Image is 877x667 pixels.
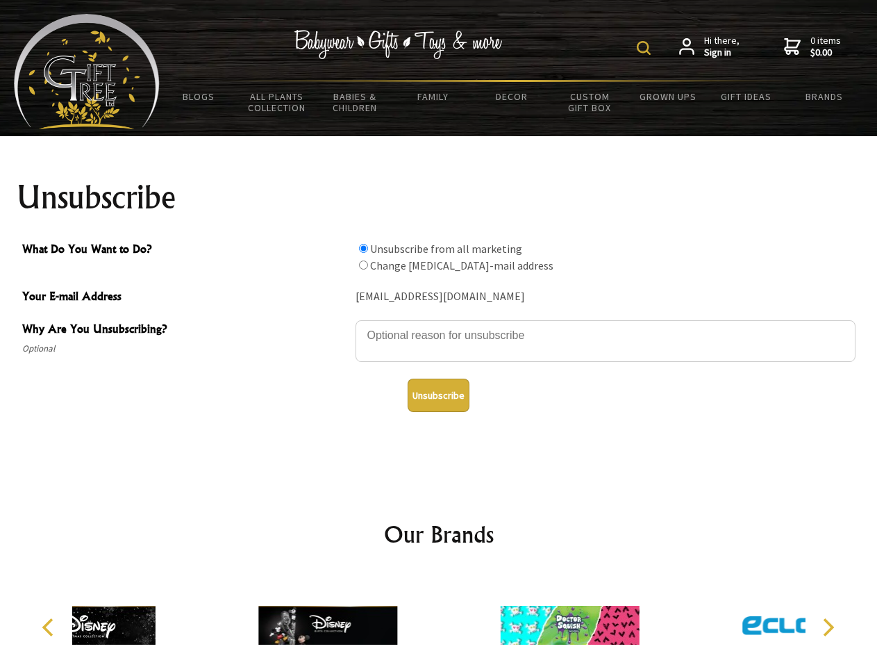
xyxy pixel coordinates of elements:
a: Grown Ups [628,82,707,111]
textarea: Why Are You Unsubscribing? [356,320,855,362]
a: BLOGS [160,82,238,111]
strong: $0.00 [810,47,841,59]
div: [EMAIL_ADDRESS][DOMAIN_NAME] [356,286,855,308]
span: Why Are You Unsubscribing? [22,320,349,340]
button: Next [812,612,843,643]
label: Change [MEDICAL_DATA]-mail address [370,258,553,272]
button: Previous [35,612,65,643]
span: Optional [22,340,349,357]
img: Babyware - Gifts - Toys and more... [14,14,160,129]
a: Family [394,82,473,111]
span: Hi there, [704,35,740,59]
a: All Plants Collection [238,82,317,122]
img: Babywear - Gifts - Toys & more [294,30,503,59]
a: 0 items$0.00 [784,35,841,59]
h1: Unsubscribe [17,181,861,214]
span: What Do You Want to Do? [22,240,349,261]
input: What Do You Want to Do? [359,244,368,253]
label: Unsubscribe from all marketing [370,242,522,256]
a: Custom Gift Box [551,82,629,122]
strong: Sign in [704,47,740,59]
button: Unsubscribe [408,379,469,412]
span: Your E-mail Address [22,288,349,308]
a: Gift Ideas [707,82,785,111]
a: Brands [785,82,864,111]
a: Babies & Children [316,82,394,122]
a: Decor [472,82,551,111]
input: What Do You Want to Do? [359,261,368,270]
span: 0 items [810,34,841,59]
h2: Our Brands [28,518,850,551]
a: Hi there,Sign in [679,35,740,59]
img: product search [637,41,651,55]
